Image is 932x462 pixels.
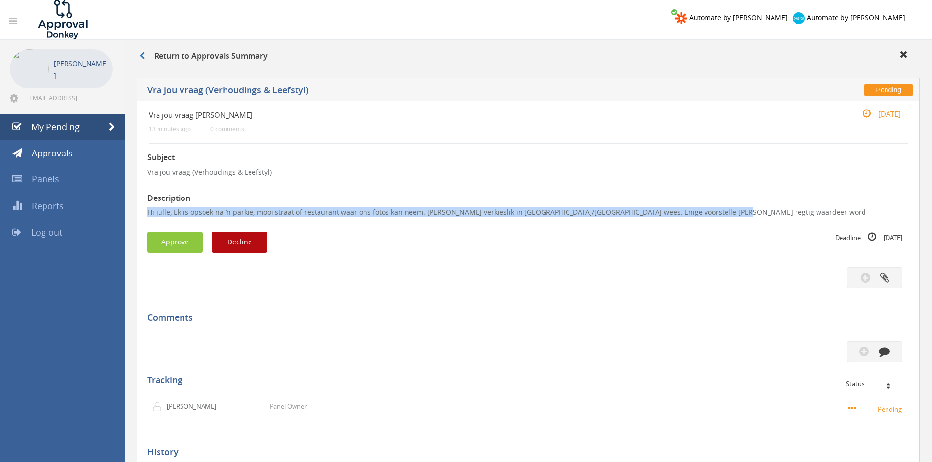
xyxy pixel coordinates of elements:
small: [DATE] [852,109,901,119]
span: Panels [32,173,59,185]
div: Status [846,380,902,387]
h5: History [147,447,902,457]
span: Reports [32,200,64,212]
h5: Vra jou vraag (Verhoudings & Leefstyl) [147,86,682,98]
img: user-icon.png [152,402,167,412]
button: Approve [147,232,203,253]
span: Pending [864,84,913,96]
h3: Description [147,194,909,203]
small: Pending [848,403,905,414]
h5: Tracking [147,375,902,385]
p: Vra jou vraag (Verhoudings & Leefstyl) [147,167,909,177]
p: [PERSON_NAME] [167,402,223,411]
span: Automate by [PERSON_NAME] [689,13,788,22]
p: Hi julle, Ek is opsoek na ‘n parkie, mooi straat of restaurant waar ons fotos kan neem. [PERSON_N... [147,207,909,217]
img: xero-logo.png [793,12,805,24]
small: 13 minutes ago [149,125,191,132]
h5: Comments [147,313,902,323]
h3: Return to Approvals Summary [139,52,268,61]
span: Log out [31,226,62,238]
small: 0 comments... [210,125,249,132]
span: Automate by [PERSON_NAME] [807,13,905,22]
p: Panel Owner [270,402,307,411]
span: My Pending [31,121,80,132]
img: zapier-logomark.png [675,12,687,24]
h4: Vra jou vraag [PERSON_NAME] [149,111,781,119]
button: Decline [212,232,267,253]
h3: Subject [147,154,909,162]
span: Approvals [32,147,73,159]
p: [PERSON_NAME] [54,57,108,82]
span: [EMAIL_ADDRESS][DOMAIN_NAME] [27,94,111,102]
small: Deadline [DATE] [835,232,902,242]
